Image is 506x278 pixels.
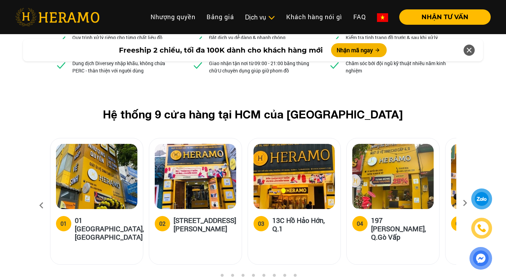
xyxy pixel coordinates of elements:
[174,216,236,233] h5: [STREET_ADDRESS][PERSON_NAME]
[61,219,67,228] div: 01
[155,144,236,209] img: heramo-18a-71-nguyen-thi-minh-khai-quan-1
[348,9,371,24] a: FAQ
[352,144,434,209] img: heramo-197-nguyen-van-luong
[201,9,240,24] a: Bảng giá
[258,219,264,228] div: 03
[56,144,137,209] img: heramo-01-truong-son-quan-tan-binh
[399,9,491,25] button: NHẬN TƯ VẤN
[394,14,491,20] a: NHẬN TƯ VẤN
[75,216,144,241] h5: 01 [GEOGRAPHIC_DATA], [GEOGRAPHIC_DATA]
[456,219,462,228] div: 05
[209,60,314,74] p: Giao nhận tận nơi từ 09:00 - 21:00 bằng thùng chữ U chuyên dụng giúp giữ phom đồ
[472,218,492,238] a: phone-icon
[272,216,335,233] h5: 13C Hồ Hảo Hớn, Q.1
[346,60,451,74] p: Chăm sóc bởi đội ngũ kỹ thuật nhiều năm kinh nghiệm
[159,219,166,228] div: 02
[331,43,387,57] button: Nhận mã ngay
[72,60,177,74] p: Dung dịch Diversey nhập khẩu, không chứa PERC - thân thiện với người dùng
[281,9,348,24] a: Khách hàng nói gì
[477,223,487,233] img: phone-icon
[61,108,445,121] h2: Hệ thống 9 cửa hàng tại HCM của [GEOGRAPHIC_DATA]
[15,8,99,26] img: heramo-logo.png
[245,13,275,22] div: Dịch vụ
[371,216,434,241] h5: 197 [PERSON_NAME], Q.Gò Vấp
[357,219,363,228] div: 04
[268,14,275,21] img: subToggleIcon
[254,144,335,209] img: heramo-13c-ho-hao-hon-quan-1
[119,45,323,55] span: Freeship 2 chiều, tối đa 100K dành cho khách hàng mới
[377,13,388,22] img: vn-flag.png
[145,9,201,24] a: Nhượng quyền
